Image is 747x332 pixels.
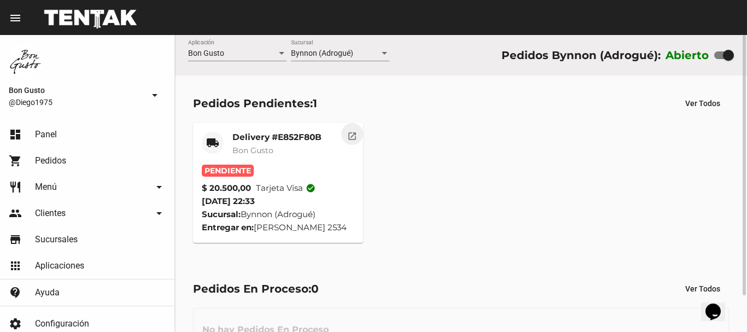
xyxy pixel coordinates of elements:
span: [DATE] 22:33 [202,196,255,206]
button: Ver Todos [676,94,729,113]
span: Configuración [35,318,89,329]
strong: Entregar en: [202,222,254,232]
div: Pedidos En Proceso: [193,280,319,298]
span: Ver Todos [685,99,720,108]
mat-card-title: Delivery #E852F80B [232,132,322,143]
span: Menú [35,182,57,193]
mat-icon: local_shipping [206,136,219,149]
mat-icon: shopping_cart [9,154,22,167]
span: Ver Todos [685,284,720,293]
mat-icon: open_in_new [347,130,357,139]
mat-icon: arrow_drop_down [153,207,166,220]
mat-icon: check_circle [306,183,316,193]
div: Pedidos Bynnon (Adrogué): [501,46,661,64]
strong: Sucursal: [202,209,241,219]
button: Ver Todos [676,279,729,299]
span: 1 [313,97,317,110]
div: [PERSON_NAME] 2534 [202,221,354,234]
span: Pendiente [202,165,254,177]
span: Pedidos [35,155,66,166]
mat-icon: menu [9,11,22,25]
div: Pedidos Pendientes: [193,95,317,112]
span: Panel [35,129,57,140]
span: Clientes [35,208,66,219]
mat-icon: apps [9,259,22,272]
mat-icon: arrow_drop_down [148,89,161,102]
span: Bon Gusto [232,145,273,155]
div: Bynnon (Adrogué) [202,208,354,221]
mat-icon: dashboard [9,128,22,141]
mat-icon: store [9,233,22,246]
img: 8570adf9-ca52-4367-b116-ae09c64cf26e.jpg [9,44,44,79]
span: Tarjeta visa [256,182,316,195]
iframe: chat widget [701,288,736,321]
mat-icon: contact_support [9,286,22,299]
strong: $ 20.500,00 [202,182,251,195]
span: Bon Gusto [9,84,144,97]
mat-icon: people [9,207,22,220]
span: Ayuda [35,287,60,298]
span: @Diego1975 [9,97,144,108]
label: Abierto [666,46,709,64]
span: Bon Gusto [188,49,224,57]
span: Bynnon (Adrogué) [291,49,353,57]
mat-icon: arrow_drop_down [153,180,166,194]
mat-icon: settings [9,317,22,330]
span: Sucursales [35,234,78,245]
span: 0 [311,282,319,295]
span: Aplicaciones [35,260,84,271]
mat-icon: restaurant [9,180,22,194]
